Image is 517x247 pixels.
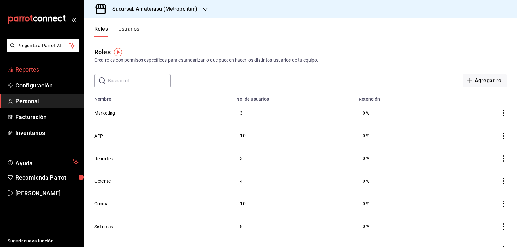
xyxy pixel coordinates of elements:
[94,223,113,230] button: Sistemas
[16,113,79,121] span: Facturación
[232,124,354,147] td: 10
[94,47,111,57] div: Roles
[232,102,354,124] td: 3
[107,5,197,13] h3: Sucursal: Amaterasu (Metropolitan)
[7,39,79,52] button: Pregunta a Parrot AI
[94,110,115,116] button: Marketing
[16,97,79,106] span: Personal
[71,17,76,22] button: open_drawer_menu
[94,133,103,139] button: APP
[8,238,79,244] span: Sugerir nueva función
[500,110,507,116] button: actions
[355,147,443,170] td: 0 %
[94,26,140,37] div: navigation tabs
[355,93,443,102] th: Retención
[16,129,79,137] span: Inventarios
[94,178,111,184] button: Gerente
[16,173,79,182] span: Recomienda Parrot
[463,74,507,87] button: Agregar rol
[355,124,443,147] td: 0 %
[500,201,507,207] button: actions
[94,57,507,64] div: Crea roles con permisos específicos para estandarizar lo que pueden hacer los distintos usuarios ...
[355,215,443,238] td: 0 %
[94,26,108,37] button: Roles
[5,47,79,54] a: Pregunta a Parrot AI
[355,170,443,192] td: 0 %
[232,170,354,192] td: 4
[118,26,140,37] button: Usuarios
[16,189,79,198] span: [PERSON_NAME]
[108,74,171,87] input: Buscar rol
[500,178,507,184] button: actions
[94,155,113,162] button: Reportes
[94,201,109,207] button: Cocina
[16,81,79,90] span: Configuración
[232,147,354,170] td: 3
[17,42,69,49] span: Pregunta a Parrot AI
[232,192,354,215] td: 10
[355,102,443,124] td: 0 %
[355,192,443,215] td: 0 %
[232,215,354,238] td: 8
[500,133,507,139] button: actions
[16,158,70,166] span: Ayuda
[84,93,232,102] th: Nombre
[500,223,507,230] button: actions
[16,65,79,74] span: Reportes
[232,93,354,102] th: No. de usuarios
[500,155,507,162] button: actions
[114,48,122,56] img: Tooltip marker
